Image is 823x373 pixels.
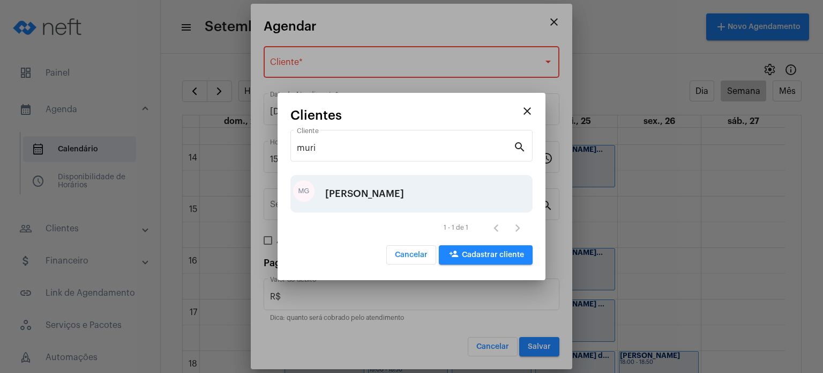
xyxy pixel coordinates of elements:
[386,245,436,265] button: Cancelar
[447,251,524,259] span: Cadastrar cliente
[439,245,533,265] button: Cadastrar cliente
[513,140,526,153] mat-icon: search
[444,224,468,231] div: 1 - 1 de 1
[521,105,534,118] mat-icon: close
[507,217,528,238] button: Próxima página
[447,249,460,262] mat-icon: person_add
[293,180,315,202] div: MG
[485,217,507,238] button: Página anterior
[290,108,342,122] span: Clientes
[395,251,428,259] span: Cancelar
[297,143,513,153] input: Pesquisar cliente
[325,178,404,210] div: [PERSON_NAME]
